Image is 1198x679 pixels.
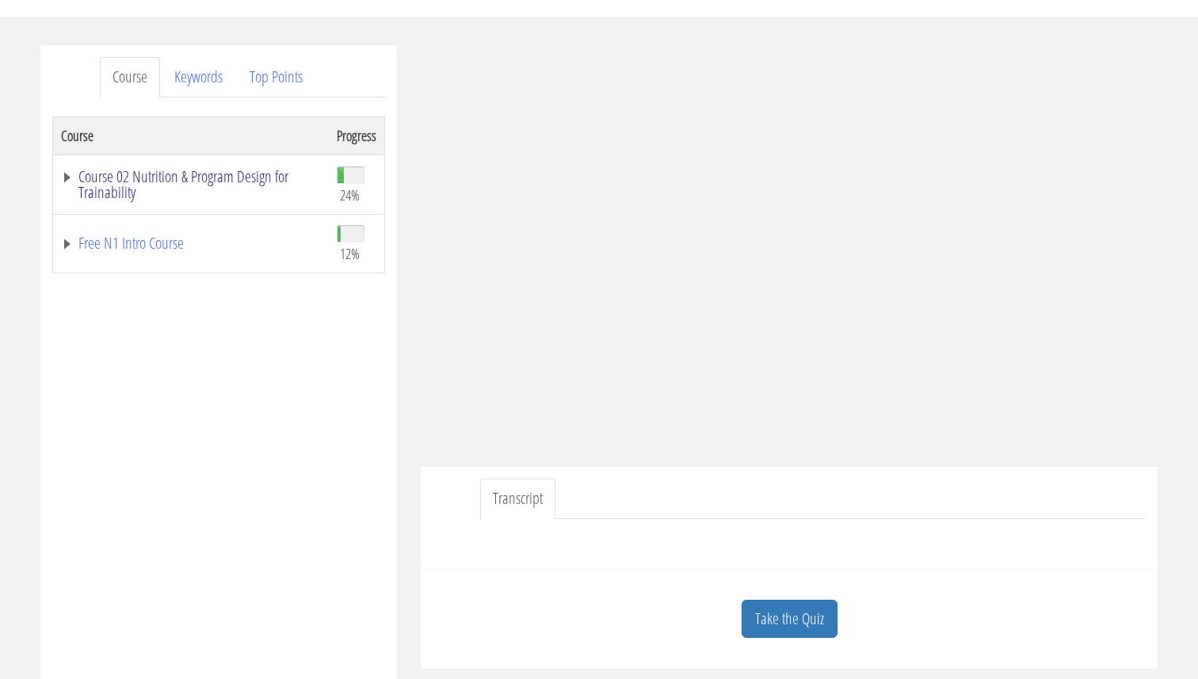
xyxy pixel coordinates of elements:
a: Free N1 Intro Course [61,235,321,251]
a: Course 02 Nutrition & Program Design for Trainability [61,169,321,200]
th: Course [53,116,330,154]
a: Course [100,57,160,97]
a: Top Points [237,57,315,97]
a: Transcript [480,479,555,519]
th: Progress [329,116,385,154]
span: 24% [340,186,360,204]
a: Take the Quiz [742,600,837,639]
a: Keywords [162,57,235,97]
span: 12% [340,245,360,262]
